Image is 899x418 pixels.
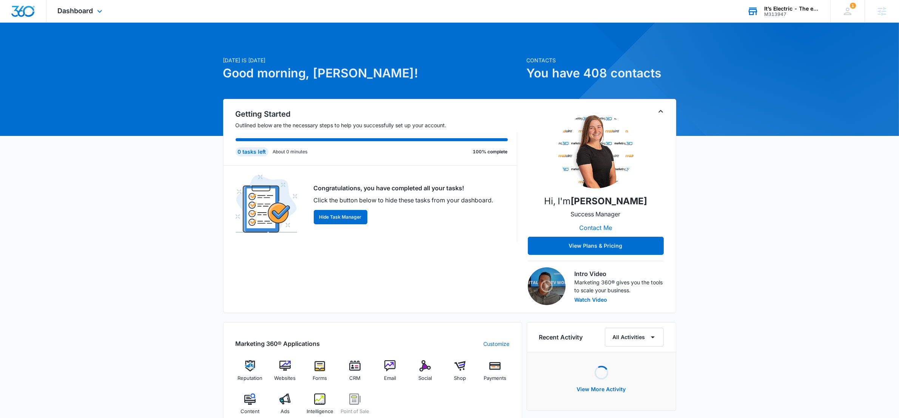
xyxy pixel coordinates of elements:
a: Shop [446,360,475,387]
button: View More Activity [569,380,634,398]
span: Payments [484,375,506,382]
button: All Activities [605,328,664,347]
button: Hide Task Manager [314,210,367,224]
p: About 0 minutes [273,148,308,155]
h6: Recent Activity [539,333,583,342]
span: Shop [454,375,466,382]
a: Customize [484,340,510,348]
button: Toggle Collapse [656,107,665,116]
a: Websites [270,360,299,387]
div: 0 tasks left [236,147,268,156]
h1: You have 408 contacts [527,64,676,82]
div: account name [764,6,819,12]
span: Point of Sale [341,408,369,415]
button: Contact Me [572,219,620,237]
img: website_grey.svg [12,20,18,26]
h2: Marketing 360® Applications [236,339,320,348]
img: logo_orange.svg [12,12,18,18]
h2: Getting Started [236,108,517,120]
p: Marketing 360® gives you the tools to scale your business. [575,278,664,294]
button: View Plans & Pricing [528,237,664,255]
span: CRM [349,375,361,382]
img: Kinsey Smith [558,113,634,188]
span: Websites [274,375,296,382]
a: Social [410,360,439,387]
div: v 4.0.24 [21,12,37,18]
div: Domain: [DOMAIN_NAME] [20,20,83,26]
span: Content [241,408,259,415]
p: Outlined below are the necessary steps to help you successfully set up your account. [236,121,517,129]
div: Keywords by Traffic [83,45,127,49]
p: Success Manager [571,210,621,219]
div: account id [764,12,819,17]
h1: Good morning, [PERSON_NAME]! [223,64,522,82]
img: tab_keywords_by_traffic_grey.svg [75,44,81,50]
a: Forms [305,360,335,387]
span: Intelligence [307,408,333,415]
a: Email [376,360,405,387]
h3: Intro Video [575,269,664,278]
div: Domain Overview [29,45,68,49]
img: tab_domain_overview_orange.svg [20,44,26,50]
span: 1 [850,3,856,9]
span: Reputation [237,375,262,382]
button: Watch Video [575,297,608,302]
p: Click the button below to hide these tasks from your dashboard. [314,196,493,205]
p: Hi, I'm [544,194,647,208]
div: notifications count [850,3,856,9]
p: [DATE] is [DATE] [223,56,522,64]
span: Forms [313,375,327,382]
span: Social [418,375,432,382]
span: Ads [281,408,290,415]
a: CRM [341,360,370,387]
a: Reputation [236,360,265,387]
p: Congratulations, you have completed all your tasks! [314,184,493,193]
img: Intro Video [528,267,566,305]
p: 100% complete [473,148,508,155]
span: Email [384,375,396,382]
p: Contacts [527,56,676,64]
strong: [PERSON_NAME] [571,196,647,207]
a: Payments [481,360,510,387]
span: Dashboard [58,7,93,15]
